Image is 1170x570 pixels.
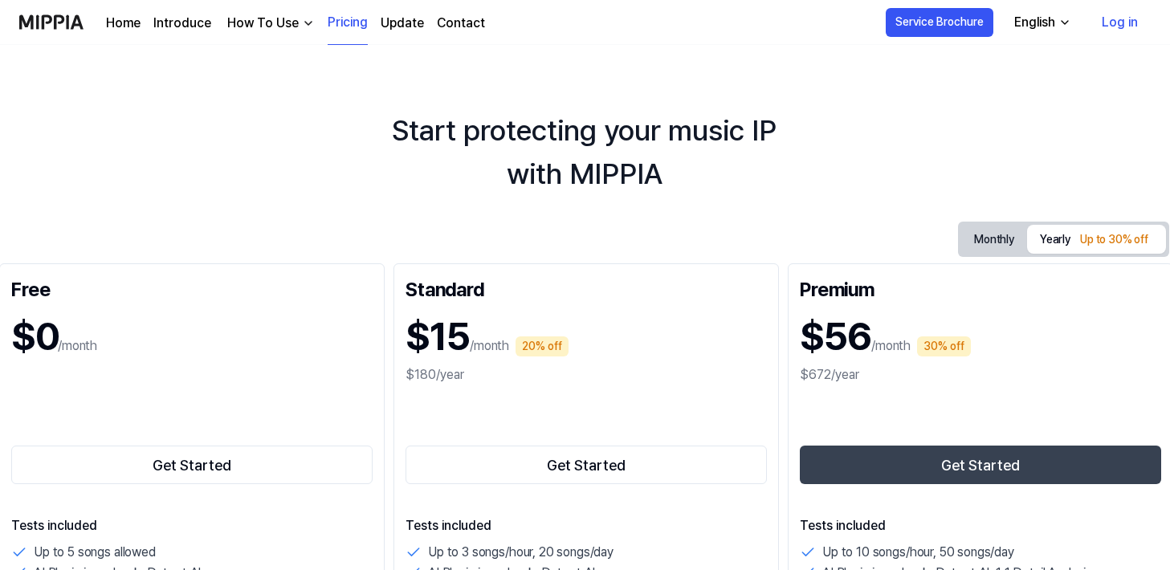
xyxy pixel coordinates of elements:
button: English [1001,6,1081,39]
h1: $56 [800,307,871,365]
p: /month [470,336,509,356]
p: Tests included [11,516,373,535]
div: Free [11,275,373,301]
button: Yearly [1027,225,1166,254]
div: $672/year [800,365,1161,385]
a: Introduce [153,14,211,33]
h1: $15 [406,307,470,365]
p: Up to 10 songs/hour, 50 songs/day [822,542,1014,563]
a: Get Started [11,442,373,487]
button: Monthly [961,225,1027,254]
button: Get Started [800,446,1161,484]
a: Pricing [328,1,368,45]
p: Up to 5 songs allowed [34,542,156,563]
div: English [1011,13,1058,32]
h1: $0 [11,307,58,365]
a: Contact [437,14,485,33]
a: Update [381,14,424,33]
div: $180/year [406,365,767,385]
div: Up to 30% off [1075,228,1153,252]
p: /month [58,336,97,356]
p: /month [871,336,911,356]
div: 20% off [516,336,569,356]
p: Tests included [406,516,767,535]
img: down [302,17,315,30]
div: 30% off [917,336,971,356]
a: Get Started [406,442,767,487]
p: Tests included [800,516,1161,535]
button: How To Use [224,14,315,33]
button: Service Brochure [886,8,993,37]
div: Standard [406,275,767,301]
a: Get Started [800,442,1161,487]
button: Get Started [11,446,373,484]
div: Premium [800,275,1161,301]
p: Up to 3 songs/hour, 20 songs/day [428,542,614,563]
a: Home [106,14,141,33]
button: Get Started [406,446,767,484]
div: How To Use [224,14,302,33]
